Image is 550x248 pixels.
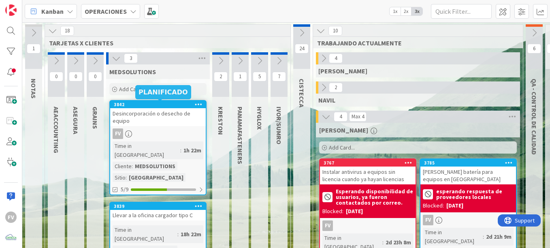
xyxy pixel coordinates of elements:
[320,159,416,167] div: 3767
[113,173,126,182] div: Sitio
[60,26,74,36] span: 18
[233,72,247,81] span: 1
[382,238,384,247] span: :
[49,72,63,81] span: 0
[253,72,266,81] span: 5
[114,203,206,209] div: 3839
[110,101,206,126] div: 3842Desincorporación o desecho de equipo
[328,26,342,36] span: 10
[41,6,64,16] span: Kanban
[181,146,203,155] div: 1h 22m
[121,185,128,194] span: 5/9
[272,72,286,81] span: 7
[401,7,411,15] span: 2x
[110,101,206,108] div: 3842
[69,72,83,81] span: 0
[113,128,123,139] div: FV
[317,39,513,47] span: TRABAJANDO ACTUALMENTE
[322,207,343,216] div: Blocked:
[110,108,206,126] div: Desincorporación o desecho de equipo
[177,230,179,239] span: :
[320,167,416,184] div: Instalar antivirus a equipos sin licencia cuando ya hayan licencias
[484,232,514,241] div: 2d 21h 9m
[336,188,413,205] b: Esperando disponibilidad de usuarios, ya fueron contactados por correo.
[320,220,416,231] div: FV
[390,7,401,15] span: 1x
[411,7,422,15] span: 3x
[5,232,17,244] img: avatar
[295,44,309,53] span: 24
[256,107,264,130] span: HYGLOX
[133,162,177,171] div: MEDSOLUTIONS
[27,44,41,53] span: 1
[420,159,516,167] div: 3785
[180,146,181,155] span: :
[139,88,188,96] h5: PLANIFICADO
[420,167,516,184] div: [PERSON_NAME] batería para equipos en [GEOGRAPHIC_DATA]
[431,4,492,19] input: Quick Filter...
[322,220,333,231] div: FV
[420,215,516,225] div: FV
[91,107,99,129] span: GRAINS
[119,86,145,93] span: Add Card...
[324,160,416,166] div: 3767
[88,72,102,81] span: 0
[318,96,335,104] span: NAVIL
[483,232,484,241] span: :
[124,53,138,63] span: 3
[217,107,225,135] span: KRESTON
[30,79,38,98] span: NOTAS
[17,1,37,11] span: Support
[49,39,280,47] span: TARJETAS X CLIENTES
[318,67,367,75] span: GABRIEL
[275,107,283,144] span: IVOR/SUMRO
[127,173,185,182] div: [GEOGRAPHIC_DATA]
[423,215,433,225] div: FV
[113,162,132,171] div: Cliente
[436,188,514,200] b: esperando respuesta de proveedores locales
[214,72,228,81] span: 2
[72,107,80,134] span: ASEGURA
[110,203,206,220] div: 3839Llevar a la oficina cargador tipo C
[85,7,127,15] b: OPERACIONES
[110,210,206,220] div: Llevar a la oficina cargador tipo C
[126,173,127,182] span: :
[113,225,177,243] div: Time in [GEOGRAPHIC_DATA]
[5,212,17,223] div: FV
[329,83,343,92] span: 2
[298,79,306,107] span: CISTECCA
[110,203,206,210] div: 3839
[346,207,363,216] div: [DATE]
[236,107,244,164] span: PANAMAFASTENERS
[5,4,17,16] img: Visit kanbanzone.com
[384,238,413,247] div: 2d 23h 8m
[52,107,60,153] span: AEACCOUNTING
[114,102,206,107] div: 3842
[329,144,355,151] span: Add Card...
[329,53,343,63] span: 4
[423,228,483,246] div: Time in [GEOGRAPHIC_DATA]
[110,128,206,139] div: FV
[420,159,516,184] div: 3785[PERSON_NAME] batería para equipos en [GEOGRAPHIC_DATA]
[530,79,538,155] span: QA - CONTROL DE CALIDAD
[527,44,541,53] span: 6
[446,201,463,210] div: [DATE]
[179,230,203,239] div: 18h 22m
[320,159,416,184] div: 3767Instalar antivirus a equipos sin licencia cuando ya hayan licencias
[334,112,347,122] span: 4
[423,201,444,210] div: Blocked:
[109,68,156,76] span: MEDSOLUTIONS
[132,162,133,171] span: :
[113,141,180,159] div: Time in [GEOGRAPHIC_DATA]
[352,115,364,119] div: Max 4
[319,126,368,134] span: FERNANDO
[424,160,516,166] div: 3785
